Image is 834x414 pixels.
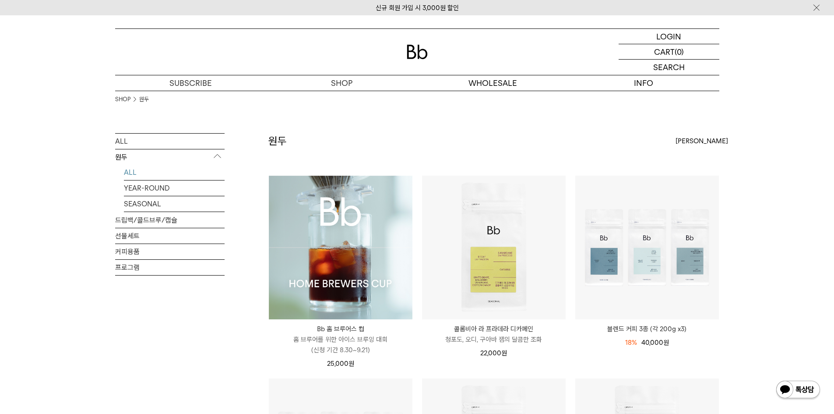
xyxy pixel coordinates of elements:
div: 18% [625,337,637,348]
img: 블렌드 커피 3종 (각 200g x3) [575,176,719,319]
span: 25,000 [327,360,354,368]
a: 신규 회원 가입 시 3,000원 할인 [376,4,459,12]
a: YEAR-ROUND [124,180,225,196]
p: INFO [568,75,719,91]
a: 블렌드 커피 3종 (각 200g x3) [575,324,719,334]
span: 원 [501,349,507,357]
a: CART (0) [619,44,719,60]
a: Bb 홈 브루어스 컵 홈 브루어를 위한 아이스 브루잉 대회(신청 기간 8.30~9.21) [269,324,412,355]
a: LOGIN [619,29,719,44]
img: 카카오톡 채널 1:1 채팅 버튼 [775,380,821,401]
a: 드립백/콜드브루/캡슐 [115,212,225,228]
a: ALL [115,134,225,149]
a: SHOP [266,75,417,91]
p: WHOLESALE [417,75,568,91]
a: 콜롬비아 라 프라데라 디카페인 청포도, 오디, 구아바 잼의 달콤한 조화 [422,324,566,345]
img: 로고 [407,45,428,59]
p: SEARCH [653,60,685,75]
span: 원 [348,360,354,368]
a: 선물세트 [115,228,225,244]
img: Bb 홈 브루어스 컵 [269,176,412,319]
p: CART [654,44,675,59]
a: ALL [124,165,225,180]
p: 콜롬비아 라 프라데라 디카페인 [422,324,566,334]
a: 커피용품 [115,244,225,259]
p: 홈 브루어를 위한 아이스 브루잉 대회 (신청 기간 8.30~9.21) [269,334,412,355]
span: 원 [663,339,669,347]
p: LOGIN [656,29,681,44]
p: 청포도, 오디, 구아바 잼의 달콤한 조화 [422,334,566,345]
img: 콜롬비아 라 프라데라 디카페인 [422,176,566,319]
a: SUBSCRIBE [115,75,266,91]
span: 22,000 [480,349,507,357]
p: Bb 홈 브루어스 컵 [269,324,412,334]
span: [PERSON_NAME] [676,136,728,146]
a: SHOP [115,95,130,104]
h2: 원두 [268,134,287,149]
a: SEASONAL [124,196,225,212]
a: 프로그램 [115,260,225,275]
p: 원두 [115,149,225,165]
p: (0) [675,44,684,59]
span: 40,000 [641,339,669,347]
a: 원두 [139,95,149,104]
